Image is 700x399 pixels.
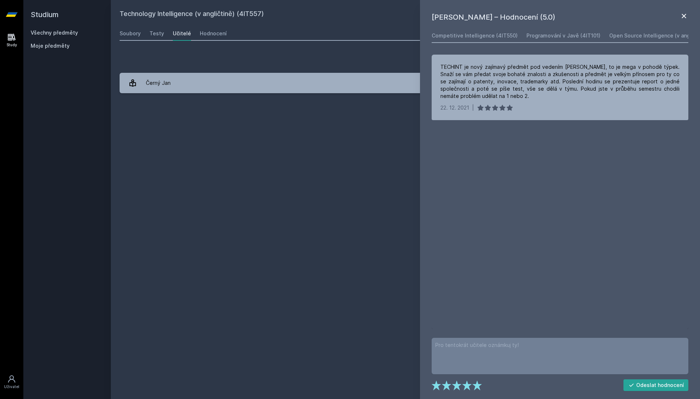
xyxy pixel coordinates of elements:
[146,76,171,90] div: Černý Jan
[440,63,680,100] div: TECHINT je nový zajímavý předmět pod vedením [PERSON_NAME], to je mega v pohodě týpek. Snaží se v...
[1,371,22,393] a: Uživatel
[200,30,227,37] div: Hodnocení
[31,29,78,36] a: Všechny předměty
[31,42,70,50] span: Moje předměty
[173,26,191,41] a: Učitelé
[120,73,691,93] a: Černý Jan 1 hodnocení 5.0
[1,29,22,51] a: Study
[149,26,164,41] a: Testy
[120,9,610,20] h2: Technology Intelligence (v angličtině) (4IT557)
[120,26,141,41] a: Soubory
[173,30,191,37] div: Učitelé
[4,384,19,390] div: Uživatel
[149,30,164,37] div: Testy
[120,30,141,37] div: Soubory
[7,42,17,48] div: Study
[200,26,227,41] a: Hodnocení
